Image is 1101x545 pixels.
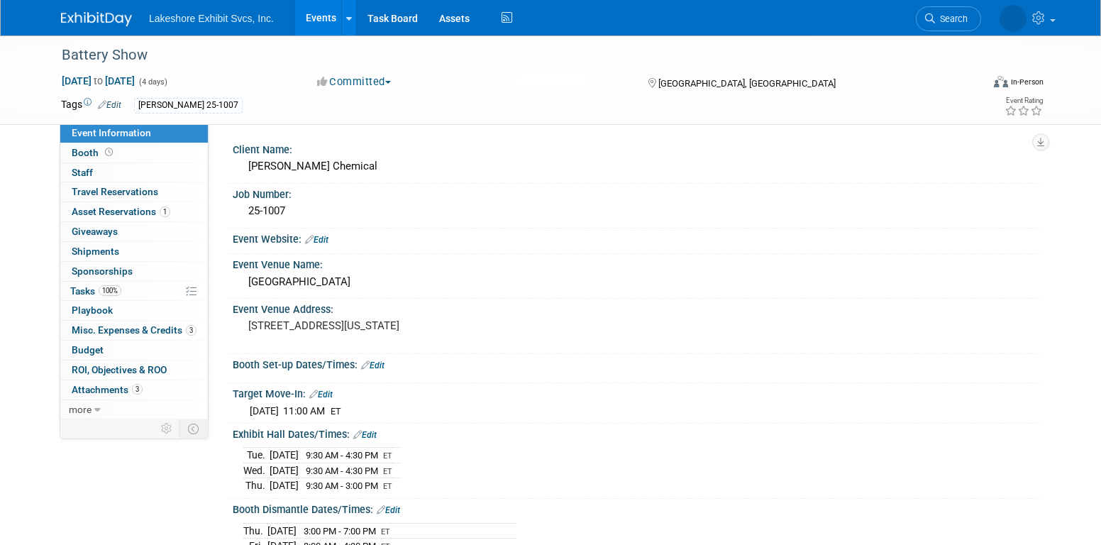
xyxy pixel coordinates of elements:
[160,207,170,217] span: 1
[312,75,397,89] button: Committed
[267,523,297,539] td: [DATE]
[72,147,116,158] span: Booth
[72,167,93,178] span: Staff
[243,155,1029,177] div: [PERSON_NAME] Chemical
[179,419,209,438] td: Toggle Event Tabs
[243,478,270,493] td: Thu.
[243,463,270,478] td: Wed.
[994,76,1008,87] img: Format-Inperson.png
[916,6,981,31] a: Search
[243,271,1029,293] div: [GEOGRAPHIC_DATA]
[897,74,1044,95] div: Event Format
[60,400,208,419] a: more
[138,77,167,87] span: (4 days)
[658,78,836,89] span: [GEOGRAPHIC_DATA], [GEOGRAPHIC_DATA]
[72,384,143,395] span: Attachments
[233,424,1040,442] div: Exhibit Hall Dates/Times:
[98,100,121,110] a: Edit
[243,200,1029,222] div: 25-1007
[233,184,1040,202] div: Job Number:
[70,285,121,297] span: Tasks
[331,406,341,417] span: ET
[270,448,299,463] td: [DATE]
[61,97,121,114] td: Tags
[383,482,392,491] span: ET
[381,527,390,536] span: ET
[270,463,299,478] td: [DATE]
[60,301,208,320] a: Playbook
[102,147,116,158] span: Booth not reserved yet
[377,505,400,515] a: Edit
[61,75,135,87] span: [DATE] [DATE]
[233,383,1040,402] div: Target Move-In:
[353,430,377,440] a: Edit
[233,139,1040,157] div: Client Name:
[60,222,208,241] a: Giveaways
[60,341,208,360] a: Budget
[233,499,1040,517] div: Booth Dismantle Dates/Times:
[72,265,133,277] span: Sponsorships
[1010,77,1044,87] div: In-Person
[60,242,208,261] a: Shipments
[149,13,274,24] span: Lakeshore Exhibit Svcs, Inc.
[306,466,378,476] span: 9:30 AM - 4:30 PM
[305,235,328,245] a: Edit
[60,321,208,340] a: Misc. Expenses & Credits3
[134,98,243,113] div: [PERSON_NAME] 25-1007
[72,186,158,197] span: Travel Reservations
[72,226,118,237] span: Giveaways
[92,75,105,87] span: to
[248,319,553,332] pre: [STREET_ADDRESS][US_STATE]
[306,450,378,461] span: 9:30 AM - 4:30 PM
[61,12,132,26] img: ExhibitDay
[233,299,1040,316] div: Event Venue Address:
[60,163,208,182] a: Staff
[233,254,1040,272] div: Event Venue Name:
[233,229,1040,247] div: Event Website:
[270,478,299,493] td: [DATE]
[309,390,333,400] a: Edit
[72,324,197,336] span: Misc. Expenses & Credits
[60,282,208,301] a: Tasks100%
[69,404,92,415] span: more
[72,127,151,138] span: Event Information
[1000,5,1027,32] img: MICHELLE MOYA
[72,364,167,375] span: ROI, Objectives & ROO
[60,143,208,163] a: Booth
[60,123,208,143] a: Event Information
[250,405,325,417] span: [DATE] 11:00 AM
[383,467,392,476] span: ET
[155,419,179,438] td: Personalize Event Tab Strip
[935,13,968,24] span: Search
[132,384,143,395] span: 3
[72,304,113,316] span: Playbook
[57,43,960,68] div: Battery Show
[72,246,119,257] span: Shipments
[233,354,1040,373] div: Booth Set-up Dates/Times:
[60,202,208,221] a: Asset Reservations1
[60,262,208,281] a: Sponsorships
[306,480,378,491] span: 9:30 AM - 3:00 PM
[72,344,104,356] span: Budget
[243,523,267,539] td: Thu.
[186,325,197,336] span: 3
[99,285,121,296] span: 100%
[243,448,270,463] td: Tue.
[304,526,376,536] span: 3:00 PM - 7:00 PM
[60,182,208,202] a: Travel Reservations
[361,360,384,370] a: Edit
[383,451,392,461] span: ET
[1005,97,1043,104] div: Event Rating
[72,206,170,217] span: Asset Reservations
[60,360,208,380] a: ROI, Objectives & ROO
[60,380,208,400] a: Attachments3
